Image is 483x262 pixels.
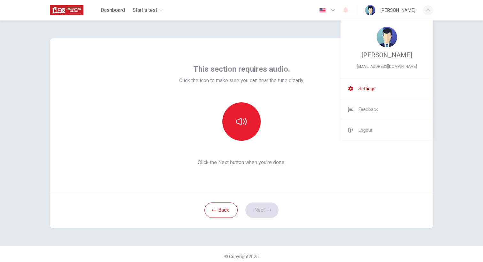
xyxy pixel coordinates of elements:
[362,51,412,59] span: [PERSON_NAME]
[377,27,397,47] img: Profile picture
[358,106,378,113] span: Feedback
[341,78,433,99] a: Settings
[358,126,372,134] span: Logout
[348,63,425,70] span: Viviqin1314@gmail.com
[358,85,375,92] span: Settings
